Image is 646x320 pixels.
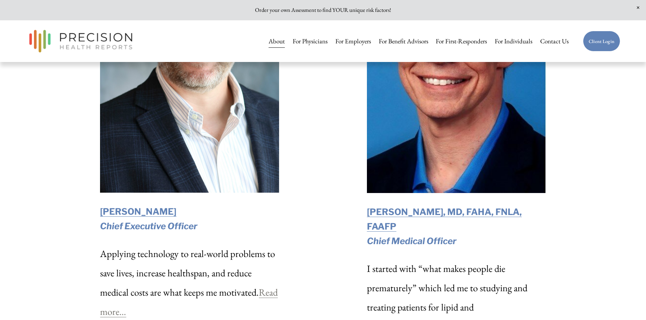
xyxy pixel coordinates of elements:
a: For Individuals [495,34,532,48]
em: Chief Executive Officer [100,221,197,231]
a: For Employers [335,34,371,48]
img: Precision Health Reports [26,27,136,56]
a: [PERSON_NAME] [100,206,176,217]
em: Chief Medical Officer [367,236,456,246]
a: For First-Responders [436,34,487,48]
a: [PERSON_NAME], MD, FAHA, FNLA, FAAFP [367,207,522,232]
a: About [269,34,285,48]
iframe: Chat Widget [612,287,646,320]
a: For Physicians [293,34,328,48]
a: Contact Us [540,34,569,48]
a: For Benefit Advisors [379,34,428,48]
a: Client Login [583,31,620,52]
